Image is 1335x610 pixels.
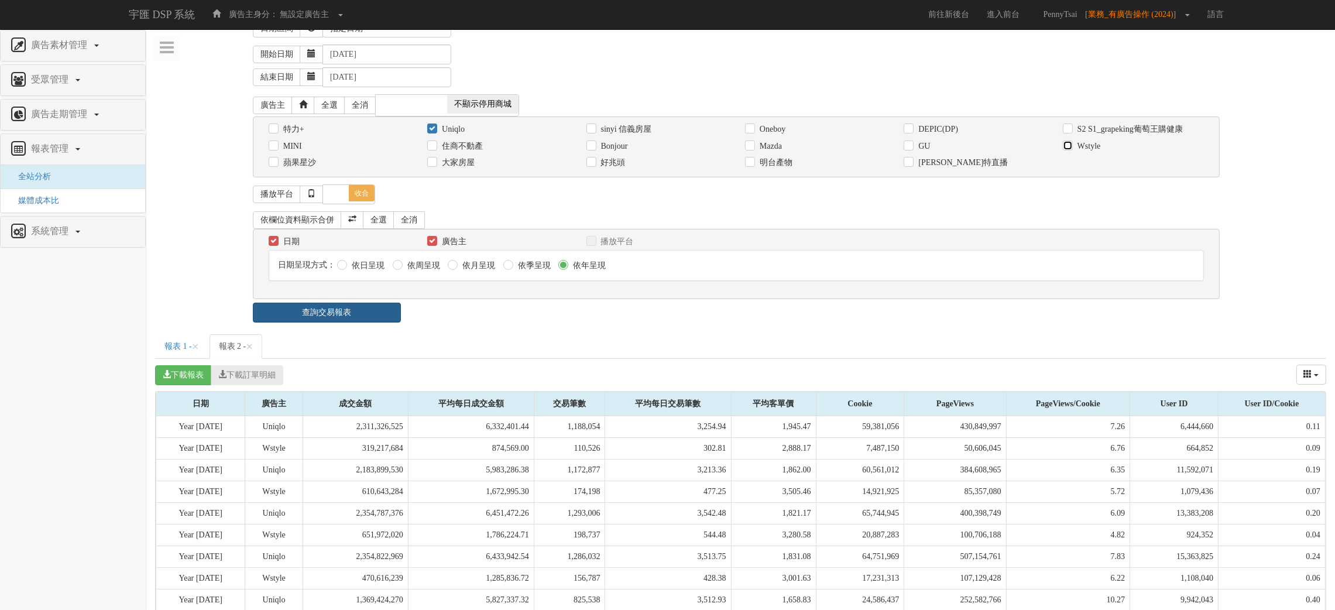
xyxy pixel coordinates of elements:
span: PennyTsai [1038,10,1083,19]
td: 65,744,945 [816,503,904,525]
td: 100,706,188 [904,525,1006,546]
label: GU [915,140,930,152]
td: 610,643,284 [303,481,408,503]
td: 156,787 [534,568,605,590]
label: 依年呈現 [570,260,606,272]
button: columns [1296,365,1327,385]
label: DEPIC(DP) [915,124,958,135]
span: × [246,340,253,354]
td: 20,887,283 [816,525,904,546]
td: Uniqlo [245,416,303,438]
td: 319,217,684 [303,438,408,460]
div: 日期 [156,392,245,416]
label: 蘋果星沙 [280,157,316,169]
td: 6.22 [1006,568,1130,590]
td: 6,444,660 [1130,416,1219,438]
td: Wstyle [245,438,303,460]
label: 依日呈現 [349,260,385,272]
td: 1,945.47 [731,416,816,438]
td: 1,672,995.30 [408,481,534,503]
td: 1,786,224.71 [408,525,534,546]
td: 0.04 [1219,525,1326,546]
label: Wstyle [1075,140,1101,152]
label: 依季呈現 [515,260,551,272]
td: 1,831.08 [731,546,816,568]
span: 受眾管理 [28,74,74,84]
a: 查詢交易報表 [253,303,401,323]
td: 6,332,401.44 [408,416,534,438]
td: 6.76 [1006,438,1130,460]
span: 收合 [349,185,375,201]
a: 全選 [314,97,345,114]
td: 430,849,997 [904,416,1006,438]
td: 2,354,787,376 [303,503,408,525]
td: 874,569.00 [408,438,534,460]
td: 6,433,942.54 [408,546,534,568]
td: Year [DATE] [156,438,245,460]
td: 3,280.58 [731,525,816,546]
a: 全站分析 [9,172,51,181]
td: 110,526 [534,438,605,460]
td: 1,188,054 [534,416,605,438]
td: 3,001.63 [731,568,816,590]
label: 好兆頭 [598,157,626,169]
span: [業務_有廣告操作 (2024)] [1085,10,1182,19]
label: 住商不動產 [439,140,483,152]
td: Wstyle [245,568,303,590]
label: 特力+ [280,124,304,135]
td: Uniqlo [245,460,303,481]
td: 59,381,056 [816,416,904,438]
td: 1,079,436 [1130,481,1219,503]
td: 15,363,825 [1130,546,1219,568]
span: 廣告走期管理 [28,109,93,119]
label: 明台產物 [757,157,792,169]
td: 11,592,071 [1130,460,1219,481]
td: Year [DATE] [156,503,245,525]
label: Oneboy [757,124,785,135]
td: 1,862.00 [731,460,816,481]
a: 媒體成本比 [9,196,59,205]
td: 0.11 [1219,416,1326,438]
td: Year [DATE] [156,568,245,590]
td: 384,608,965 [904,460,1006,481]
td: 0.06 [1219,568,1326,590]
button: Close [192,341,199,353]
td: 470,616,239 [303,568,408,590]
td: 7,487,150 [816,438,904,460]
label: [PERSON_NAME]特直播 [915,157,1008,169]
a: 全消 [344,97,376,114]
td: 85,357,080 [904,481,1006,503]
td: 2,183,899,530 [303,460,408,481]
td: Uniqlo [245,503,303,525]
span: 系統管理 [28,226,74,236]
td: 3,505.46 [731,481,816,503]
td: 544.48 [605,525,731,546]
td: 664,852 [1130,438,1219,460]
td: 6.09 [1006,503,1130,525]
td: 6.35 [1006,460,1130,481]
td: 13,383,208 [1130,503,1219,525]
td: 0.20 [1219,503,1326,525]
td: Uniqlo [245,546,303,568]
td: Year [DATE] [156,460,245,481]
td: 0.19 [1219,460,1326,481]
div: 平均每日交易筆數 [605,392,730,416]
div: User ID/Cookie [1219,392,1325,416]
a: 報表 1 - [155,334,208,359]
td: 3,254.94 [605,416,731,438]
div: Cookie [816,392,904,416]
td: 3,513.75 [605,546,731,568]
label: MINI [280,140,302,152]
div: 廣告主 [245,392,302,416]
td: 2,354,822,969 [303,546,408,568]
div: Columns [1296,365,1327,385]
td: 107,129,428 [904,568,1006,590]
td: Year [DATE] [156,416,245,438]
label: 依月呈現 [459,260,495,272]
label: 日期 [280,236,300,248]
button: 下載報表 [155,365,211,385]
td: 2,888.17 [731,438,816,460]
a: 報表 2 - [210,334,263,359]
td: Year [DATE] [156,481,245,503]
